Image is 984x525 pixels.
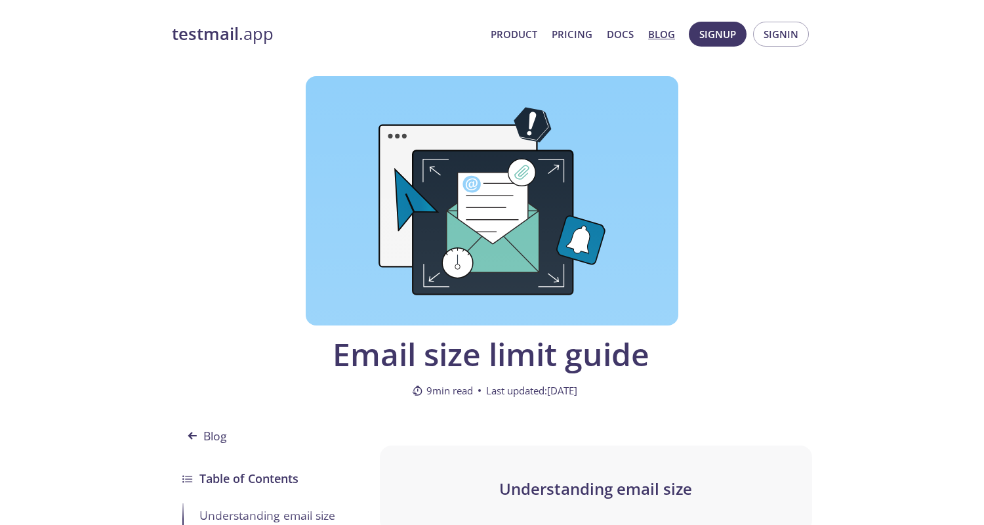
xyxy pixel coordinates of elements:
[699,26,736,43] span: Signup
[753,22,809,47] button: Signin
[182,405,338,453] a: Blog
[764,26,798,43] span: Signin
[182,423,235,448] span: Blog
[486,383,577,398] span: Last updated: [DATE]
[172,23,480,45] a: testmail.app
[499,478,692,499] span: Understanding email size
[607,26,634,43] a: Docs
[266,336,715,372] span: Email size limit guide
[689,22,747,47] button: Signup
[412,383,473,398] span: 9 min read
[648,26,675,43] a: Blog
[172,22,239,45] strong: testmail
[491,26,537,43] a: Product
[552,26,592,43] a: Pricing
[199,469,298,488] h3: Table of Contents
[199,507,338,524] div: Understanding email size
